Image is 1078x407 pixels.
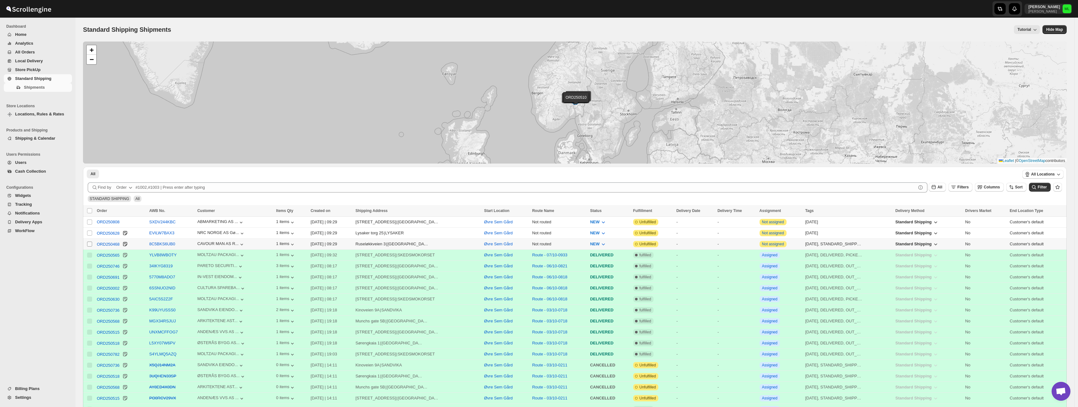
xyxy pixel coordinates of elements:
div: [DATE] | 09:29 [311,230,352,236]
span: Dashboard [6,24,72,29]
button: Not assigned [762,231,784,235]
button: Billing Plans [4,384,72,393]
button: S4YLMQ5AZQ [149,352,177,356]
div: ORD250746 [97,264,119,269]
div: Customer's default [1010,219,1063,225]
span: Delivery Date [676,209,700,213]
div: ORD250808 [97,220,119,224]
span: Store Locations [6,103,72,109]
button: Settings [4,393,72,402]
button: Order [113,182,137,192]
button: MGX34RSJUJ [149,319,176,323]
div: 0 items [276,362,296,369]
a: Zoom in [87,45,96,55]
div: - [676,219,714,225]
s: AY8ED4X0DN [149,385,176,389]
button: NRC NORGE AS Gø... [197,230,245,237]
button: 2 items [276,307,296,314]
button: 5770M8ADO7 [149,275,175,279]
a: Leaflet [999,159,1014,163]
span: Drivers Market [965,209,991,213]
span: All [91,171,95,176]
button: ARKITEKTENE AST... [197,384,244,391]
button: UNXMCFFOG7 [149,330,178,334]
button: ORD250568 [97,384,119,390]
div: ORD250568 [97,319,119,324]
button: 1 items [276,252,296,259]
span: NEW [590,231,600,235]
button: 1 items [276,296,296,303]
div: | [356,219,480,225]
span: Start Location [484,209,510,213]
div: Not routed [532,219,586,225]
button: Standard Shipping [892,217,943,227]
button: Standard Shipping [892,239,943,249]
button: Route - 06/10-0818 [532,286,567,290]
div: 1 items [276,340,296,347]
img: Marker [571,98,580,105]
span: Users Permissions [6,152,72,157]
button: Route - 03/10-0718 [532,308,567,312]
button: Øvre Sem Gård [484,363,513,367]
div: Not routed [532,230,586,236]
span: + [90,46,94,54]
div: 3 items [276,263,296,270]
div: 1 items [276,285,296,292]
a: OpenStreetMap [1019,159,1046,163]
div: Open chat [1052,382,1070,401]
button: Shipping & Calendar [4,134,72,143]
button: 1 items [276,329,296,336]
button: Assigned [762,253,777,257]
button: Øvre Sem Gård [484,275,513,279]
div: ØSTERÅS BYGG AS... [197,340,240,345]
button: 5AIC5S2Z2F [149,297,173,301]
button: MOLTZAU PACKAGI... [197,351,245,358]
span: Sort [1015,185,1023,189]
span: End Location Type [1010,209,1043,213]
span: Find by [98,184,111,191]
span: Products and Shipping [6,128,72,133]
button: Assigned [762,352,777,356]
button: ORD250628 [97,230,119,236]
button: MOLTZAU PACKAGI... [197,252,245,259]
div: ABMARKETING AS ... [197,219,238,224]
button: Øvre Sem Gård [484,330,513,334]
span: All [937,185,942,189]
div: [DATE] [805,219,862,225]
span: Home [15,32,26,37]
div: - [676,230,714,236]
button: CULTURA SPAREBA... [197,285,246,292]
button: NEW [586,239,610,249]
div: - [717,219,755,225]
button: Øvre Sem Gård [484,253,513,257]
span: Locations, Rules & Rates [15,112,64,116]
button: Route - 03/10-0718 [532,330,567,334]
span: Store PickUp [15,67,41,72]
button: L5XY07W6PV [149,341,175,345]
button: Route - 07/10-0933 [532,253,567,257]
div: [GEOGRAPHIC_DATA] [398,219,438,225]
button: Route - 03/10-0718 [532,319,567,323]
button: X5QJ14NM2A [149,363,175,367]
div: ORD250468 [97,242,119,247]
span: All Locations [1031,172,1055,177]
button: 1 items [276,230,296,237]
div: 1 items [276,318,296,325]
button: Route - 06/10-0818 [532,297,567,301]
button: PARETO SECURITI... [197,263,244,270]
div: 1 items [276,219,296,226]
button: ORD250515 [97,395,119,401]
button: 0 items [276,384,296,391]
button: All Locations [1022,170,1064,179]
div: LYSAKER [385,230,404,236]
button: 1 items [276,241,296,248]
button: 0 items [276,373,296,380]
button: Route - 03/10-0211 [532,385,567,389]
span: Delivery Apps [15,220,42,224]
button: 8C5BKS6UB0 [149,242,175,246]
div: ORD250565 [97,253,119,258]
span: All Orders [15,50,35,54]
button: ARKITEKTENE AST... [197,318,244,325]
